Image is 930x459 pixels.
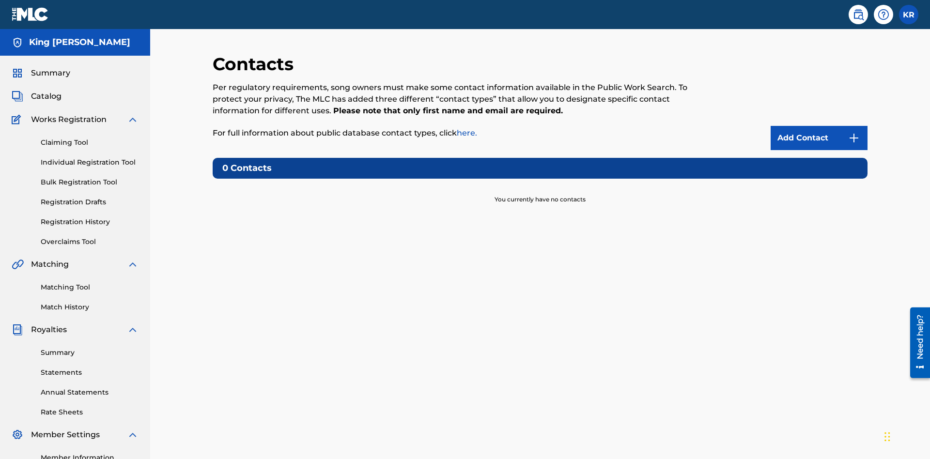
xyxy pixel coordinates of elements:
[884,422,890,451] div: Drag
[213,53,298,75] h2: Contacts
[12,91,62,102] a: CatalogCatalog
[213,82,717,117] p: Per regulatory requirements, song owners must make some contact information available in the Publ...
[12,37,23,48] img: Accounts
[878,9,889,20] img: help
[12,429,23,441] img: Member Settings
[41,407,139,417] a: Rate Sheets
[41,197,139,207] a: Registration Drafts
[213,127,717,139] p: For full information about public database contact types, click
[31,324,67,336] span: Royalties
[899,5,918,24] div: User Menu
[41,138,139,148] a: Claiming Tool
[903,304,930,383] iframe: Resource Center
[213,158,868,179] h5: 0 Contacts
[41,282,139,292] a: Matching Tool
[31,114,107,125] span: Works Registration
[12,7,49,21] img: MLC Logo
[41,237,139,247] a: Overclaims Tool
[41,177,139,187] a: Bulk Registration Tool
[12,67,70,79] a: SummarySummary
[41,302,139,312] a: Match History
[127,259,139,270] img: expand
[29,37,130,48] h5: King McTesterson
[12,91,23,102] img: Catalog
[127,324,139,336] img: expand
[41,348,139,358] a: Summary
[495,184,586,204] p: You currently have no contacts
[127,114,139,125] img: expand
[12,259,24,270] img: Matching
[849,5,868,24] a: Public Search
[31,429,100,441] span: Member Settings
[127,429,139,441] img: expand
[333,106,563,115] strong: Please note that only first name and email are required.
[41,387,139,398] a: Annual Statements
[12,324,23,336] img: Royalties
[12,67,23,79] img: Summary
[31,91,62,102] span: Catalog
[41,367,139,378] a: Statements
[12,114,24,125] img: Works Registration
[41,217,139,227] a: Registration History
[31,259,69,270] span: Matching
[41,157,139,168] a: Individual Registration Tool
[848,132,860,144] img: 9d2ae6d4665cec9f34b9.svg
[852,9,864,20] img: search
[874,5,893,24] div: Help
[31,67,70,79] span: Summary
[771,126,868,150] a: Add Contact
[882,413,930,459] iframe: Chat Widget
[457,128,477,138] a: here.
